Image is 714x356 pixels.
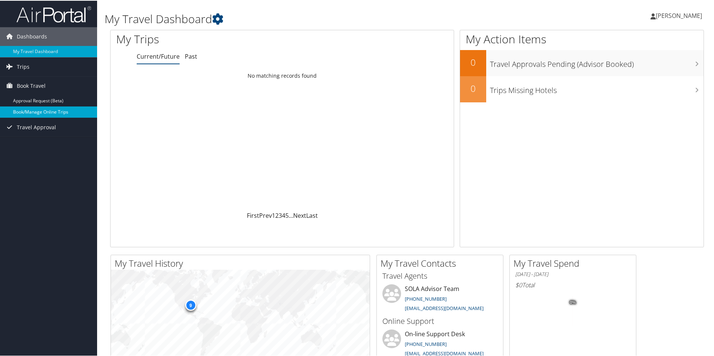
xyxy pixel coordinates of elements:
span: Travel Approval [17,117,56,136]
a: Next [293,211,306,219]
h3: Travel Agents [382,270,497,281]
a: First [247,211,259,219]
h3: Trips Missing Hotels [490,81,704,95]
a: Past [185,52,197,60]
span: Trips [17,57,30,75]
span: [PERSON_NAME] [656,11,702,19]
h2: 0 [460,81,486,94]
a: Last [306,211,318,219]
a: [PHONE_NUMBER] [405,295,447,301]
h6: Total [515,280,630,288]
a: 1 [272,211,275,219]
h3: Travel Approvals Pending (Advisor Booked) [490,55,704,69]
a: [PHONE_NUMBER] [405,340,447,347]
span: $0 [515,280,522,288]
span: Dashboards [17,27,47,45]
a: Prev [259,211,272,219]
h6: [DATE] - [DATE] [515,270,630,277]
span: … [289,211,293,219]
a: [EMAIL_ADDRESS][DOMAIN_NAME] [405,304,484,311]
h1: My Action Items [460,31,704,46]
tspan: 0% [570,300,576,304]
h2: My Travel Contacts [381,256,503,269]
a: [EMAIL_ADDRESS][DOMAIN_NAME] [405,349,484,356]
h2: My Travel Spend [513,256,636,269]
a: 2 [275,211,279,219]
div: 9 [185,299,196,310]
h3: Online Support [382,315,497,326]
a: 5 [285,211,289,219]
img: airportal-logo.png [16,5,91,22]
a: 0Trips Missing Hotels [460,75,704,102]
a: Current/Future [137,52,180,60]
span: Book Travel [17,76,46,95]
a: 4 [282,211,285,219]
a: [PERSON_NAME] [651,4,710,26]
h1: My Trips [116,31,305,46]
li: SOLA Advisor Team [379,284,501,314]
a: 3 [279,211,282,219]
h2: My Travel History [115,256,370,269]
h2: 0 [460,55,486,68]
h1: My Travel Dashboard [105,10,508,26]
td: No matching records found [111,68,454,82]
a: 0Travel Approvals Pending (Advisor Booked) [460,49,704,75]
